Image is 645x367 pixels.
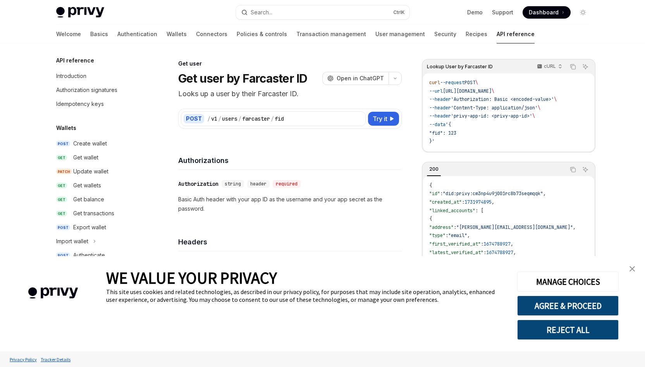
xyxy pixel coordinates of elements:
[429,224,454,230] span: "address"
[456,224,573,230] span: "[PERSON_NAME][EMAIL_ADDRESS][DOMAIN_NAME]"
[50,97,149,111] a: Idempotency keys
[56,85,117,95] div: Authorization signatures
[445,121,451,128] span: '{
[178,180,218,188] div: Authorization
[73,181,101,190] div: Get wallets
[448,232,467,239] span: "email"
[73,209,114,218] div: Get transactions
[577,6,589,19] button: Toggle dark mode
[533,60,566,73] button: cURL
[538,105,540,111] span: \
[73,251,105,260] div: Authenticate
[178,237,402,247] h4: Headers
[178,195,402,213] p: Basic Auth header with your app ID as the username and your app secret as the password.
[56,71,86,81] div: Introduction
[196,25,227,43] a: Connectors
[56,197,67,203] span: GET
[39,353,72,366] a: Tracker Details
[580,164,590,175] button: Ask AI
[375,25,425,43] a: User management
[50,206,149,220] a: GETGet transactions
[73,139,107,148] div: Create wallet
[178,60,402,68] div: Get user
[178,155,402,166] h4: Authorizations
[464,199,492,205] span: 1731974895
[429,113,451,119] span: --header
[554,96,557,102] span: \
[178,71,308,85] h1: Get user by Farcaster ID
[492,199,494,205] span: ,
[236,5,409,19] button: Open search
[56,25,81,43] a: Welcome
[56,123,76,133] h5: Wallets
[167,25,187,43] a: Wallets
[429,80,440,86] span: curl
[573,224,576,230] span: ,
[483,241,511,247] span: 1674788927
[492,9,513,16] a: Support
[50,192,149,206] a: GETGet balance
[50,220,149,234] a: POSTExport wallet
[273,180,301,188] div: required
[429,241,481,247] span: "first_verified_at"
[481,241,483,247] span: :
[238,115,241,123] div: /
[486,249,513,256] span: 1674788927
[454,224,456,230] span: :
[467,232,470,239] span: ,
[271,115,274,123] div: /
[211,115,217,123] div: v1
[50,164,149,178] a: PATCHUpdate wallet
[90,25,108,43] a: Basics
[56,155,67,161] span: GET
[462,199,464,205] span: :
[429,96,451,102] span: --header
[56,7,104,18] img: light logo
[178,88,402,99] p: Looks up a user by their Farcaster ID.
[429,216,432,222] span: {
[117,25,157,43] a: Authentication
[466,25,487,43] a: Recipes
[56,225,70,230] span: POST
[56,99,104,109] div: Idempotency keys
[50,248,149,262] a: POSTAuthenticate
[50,69,149,83] a: Introduction
[523,6,571,19] a: Dashboard
[568,62,578,72] button: Copy the contents from the code block
[50,137,149,151] a: POSTCreate wallet
[73,223,106,232] div: Export wallet
[393,9,405,16] span: Ctrl K
[440,80,464,86] span: --request
[8,353,39,366] a: Privacy Policy
[106,268,277,288] span: WE VALUE YOUR PRIVACY
[443,88,492,94] span: [URL][DOMAIN_NAME]
[568,164,578,175] button: Copy the contents from the code block
[513,249,516,256] span: ,
[106,288,506,303] div: This site uses cookies and related technologies, as described in our privacy policy, for purposes...
[440,190,443,197] span: :
[429,121,445,128] span: --data
[337,74,384,82] span: Open in ChatGPT
[56,253,70,258] span: POST
[237,25,287,43] a: Policies & controls
[475,208,483,214] span: : [
[373,114,387,123] span: Try it
[73,167,108,176] div: Update wallet
[50,178,149,192] a: GETGet wallets
[451,105,538,111] span: 'Content-Type: application/json'
[532,113,535,119] span: \
[429,232,445,239] span: "type"
[56,56,94,65] h5: API reference
[451,96,554,102] span: 'Authorization: Basic <encoded-value>'
[429,199,462,205] span: "created_at"
[429,249,483,256] span: "latest_verified_at"
[624,261,640,277] a: close banner
[511,241,513,247] span: ,
[368,112,399,126] button: Try it
[218,115,221,123] div: /
[251,8,272,17] div: Search...
[50,151,149,164] a: GETGet wallet
[429,105,451,111] span: --header
[517,272,619,292] button: MANAGE CHOICES
[56,237,88,246] div: Import wallet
